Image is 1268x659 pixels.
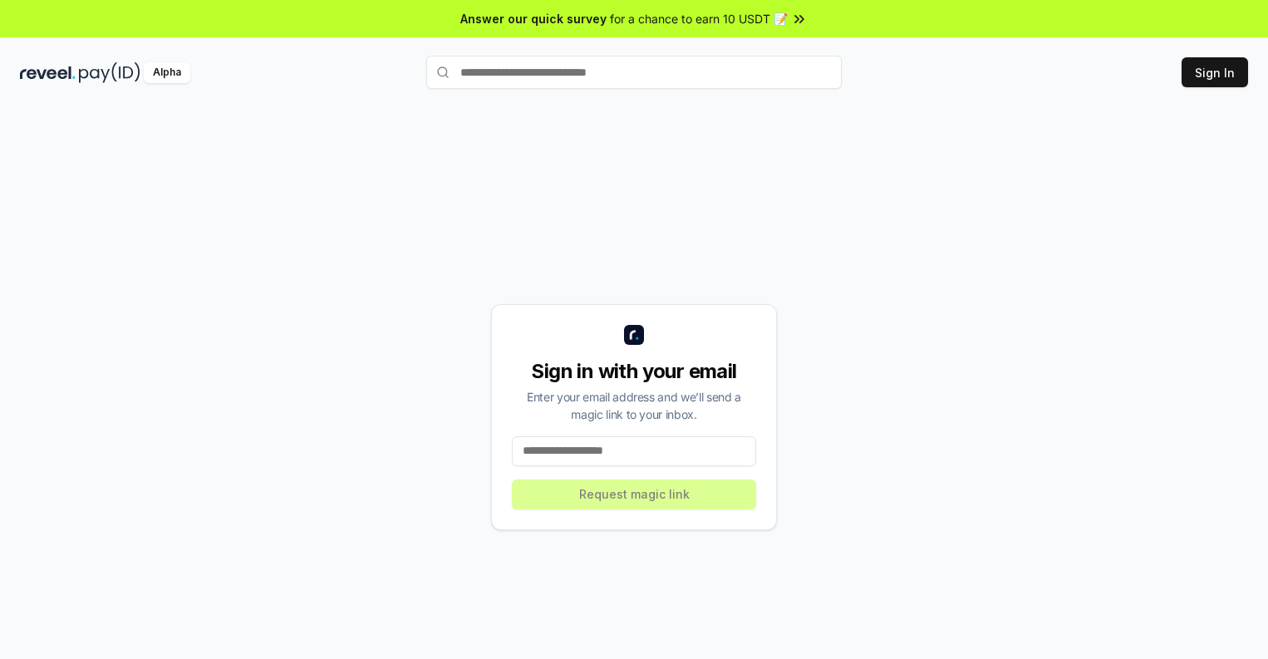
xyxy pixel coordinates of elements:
[1182,57,1248,87] button: Sign In
[512,388,756,423] div: Enter your email address and we’ll send a magic link to your inbox.
[512,358,756,385] div: Sign in with your email
[20,62,76,83] img: reveel_dark
[460,10,607,27] span: Answer our quick survey
[610,10,788,27] span: for a chance to earn 10 USDT 📝
[624,325,644,345] img: logo_small
[144,62,190,83] div: Alpha
[79,62,140,83] img: pay_id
